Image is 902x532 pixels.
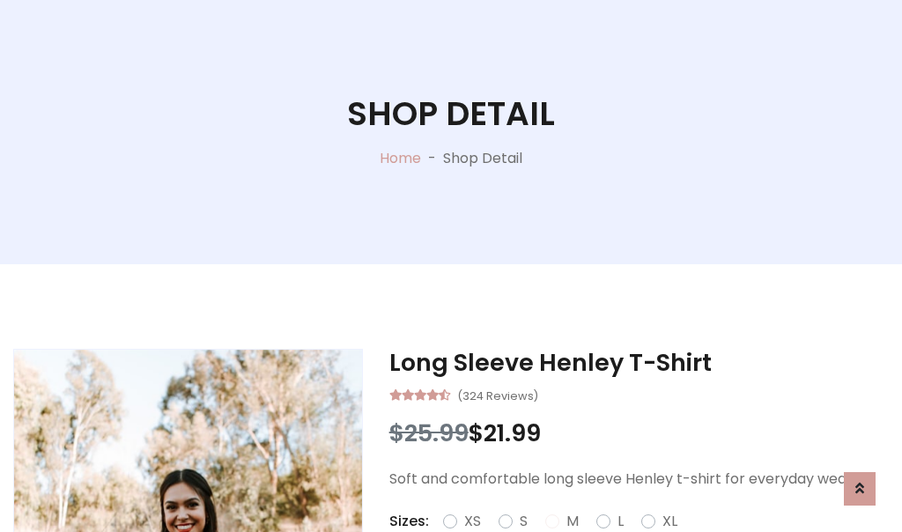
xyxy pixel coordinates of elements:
p: Shop Detail [443,148,522,169]
p: - [421,148,443,169]
small: (324 Reviews) [457,384,538,405]
p: Soft and comfortable long sleeve Henley t-shirt for everyday wear. [389,469,889,490]
h3: Long Sleeve Henley T-Shirt [389,349,889,377]
h3: $ [389,419,889,447]
label: M [566,511,579,532]
a: Home [380,148,421,168]
span: $25.99 [389,417,469,449]
span: 21.99 [484,417,541,449]
label: S [520,511,528,532]
label: XS [464,511,481,532]
p: Sizes: [389,511,429,532]
label: XL [662,511,677,532]
h1: Shop Detail [347,94,555,134]
label: L [617,511,624,532]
